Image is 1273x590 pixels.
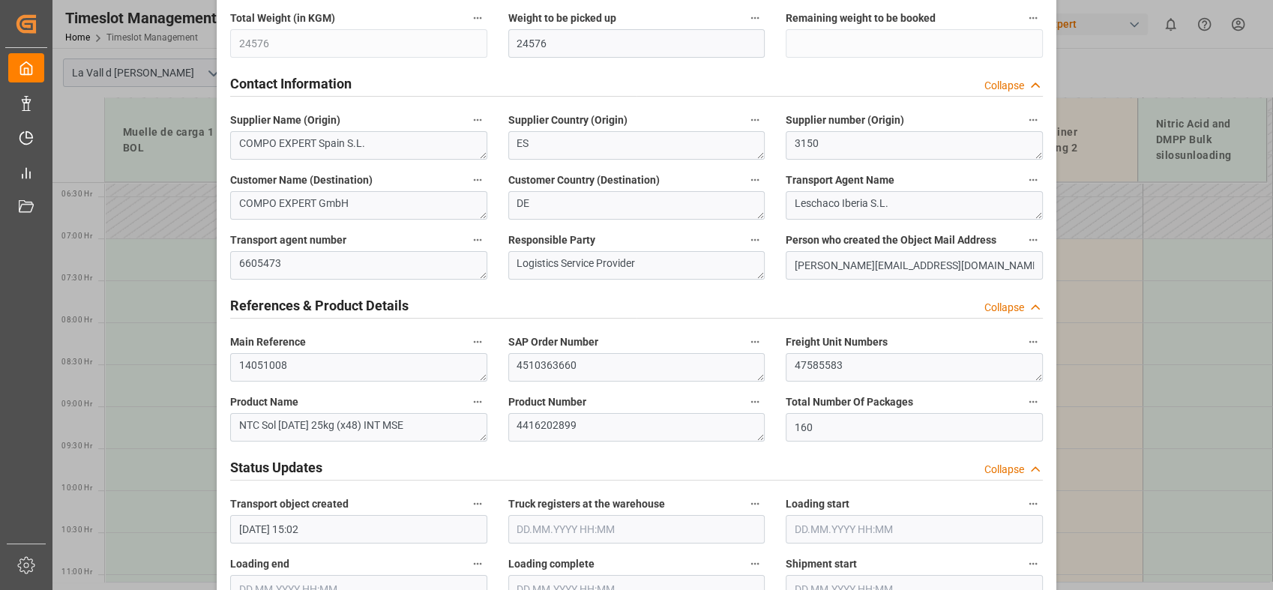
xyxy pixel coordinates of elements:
[1023,170,1043,190] button: Transport Agent Name
[786,10,936,26] span: Remaining weight to be booked
[468,392,487,412] button: Product Name
[786,172,894,188] span: Transport Agent Name
[508,334,598,350] span: SAP Order Number
[984,462,1024,478] div: Collapse
[230,172,373,188] span: Customer Name (Destination)
[230,73,352,94] h2: Contact Information
[508,131,765,160] textarea: ES
[468,230,487,250] button: Transport agent number
[1023,554,1043,574] button: Shipment start
[230,496,349,512] span: Transport object created
[468,554,487,574] button: Loading end
[1023,110,1043,130] button: Supplier number (Origin)
[508,413,765,442] textarea: 4416202899
[786,496,849,512] span: Loading start
[230,413,487,442] textarea: NTC Sol [DATE] 25kg (x48) INT MSE
[508,10,616,26] span: Weight to be picked up
[984,78,1024,94] div: Collapse
[786,515,1043,544] input: DD.MM.YYYY HH:MM
[230,112,340,128] span: Supplier Name (Origin)
[508,515,765,544] input: DD.MM.YYYY HH:MM
[745,392,765,412] button: Product Number
[230,251,487,280] textarea: 6605473
[230,334,306,350] span: Main Reference
[230,131,487,160] textarea: COMPO EXPERT Spain S.L.
[230,457,322,478] h2: Status Updates
[230,515,487,544] input: DD.MM.YYYY HH:MM
[786,394,913,410] span: Total Number Of Packages
[786,556,857,572] span: Shipment start
[1023,494,1043,514] button: Loading start
[745,554,765,574] button: Loading complete
[230,295,409,316] h2: References & Product Details
[230,353,487,382] textarea: 14051008
[508,191,765,220] textarea: DE
[508,251,765,280] textarea: Logistics Service Provider
[468,110,487,130] button: Supplier Name (Origin)
[508,232,595,248] span: Responsible Party
[786,131,1043,160] textarea: 3150
[1023,332,1043,352] button: Freight Unit Numbers
[786,112,904,128] span: Supplier number (Origin)
[468,494,487,514] button: Transport object created
[745,110,765,130] button: Supplier Country (Origin)
[1023,8,1043,28] button: Remaining weight to be booked
[508,556,595,572] span: Loading complete
[230,10,335,26] span: Total Weight (in KGM)
[230,191,487,220] textarea: COMPO EXPERT GmbH
[745,494,765,514] button: Truck registers at the warehouse
[745,8,765,28] button: Weight to be picked up
[745,230,765,250] button: Responsible Party
[468,8,487,28] button: Total Weight (in KGM)
[508,112,628,128] span: Supplier Country (Origin)
[508,353,765,382] textarea: 4510363660
[786,191,1043,220] textarea: Leschaco Iberia S.L.
[230,394,298,410] span: Product Name
[984,300,1024,316] div: Collapse
[508,496,665,512] span: Truck registers at the warehouse
[230,232,346,248] span: Transport agent number
[1023,230,1043,250] button: Person who created the Object Mail Address
[230,556,289,572] span: Loading end
[468,332,487,352] button: Main Reference
[786,334,888,350] span: Freight Unit Numbers
[1023,392,1043,412] button: Total Number Of Packages
[745,170,765,190] button: Customer Country (Destination)
[468,170,487,190] button: Customer Name (Destination)
[508,394,586,410] span: Product Number
[786,353,1043,382] textarea: 47585583
[786,232,996,248] span: Person who created the Object Mail Address
[745,332,765,352] button: SAP Order Number
[508,172,660,188] span: Customer Country (Destination)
